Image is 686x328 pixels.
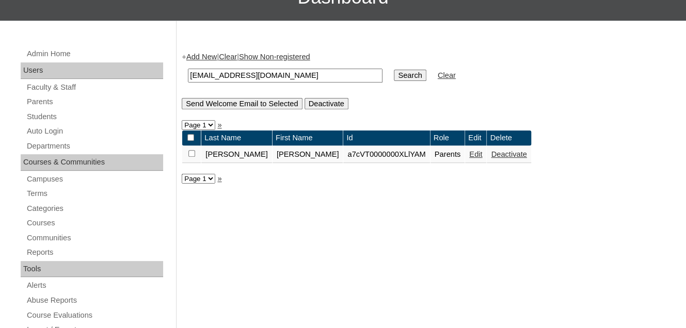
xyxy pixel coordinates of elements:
[394,70,426,81] input: Search
[182,98,302,109] input: Send Welcome Email to Selected
[21,261,163,277] div: Tools
[21,154,163,171] div: Courses & Communities
[305,98,348,109] input: Deactivate
[26,202,163,215] a: Categories
[26,279,163,292] a: Alerts
[26,309,163,322] a: Course Evaluations
[26,217,163,229] a: Courses
[26,246,163,259] a: Reports
[273,146,343,163] td: [PERSON_NAME]
[469,150,482,158] a: Edit
[188,69,382,83] input: Search
[26,47,163,60] a: Admin Home
[201,130,272,145] td: Last Name
[343,130,429,145] td: Id
[430,146,465,163] td: Parents
[26,140,163,153] a: Departments
[26,81,163,94] a: Faculty & Staff
[239,53,310,61] a: Show Non-registered
[26,110,163,123] a: Students
[465,130,486,145] td: Edit
[219,53,237,61] a: Clear
[217,174,221,183] a: »
[343,146,429,163] td: a7cVT0000000XLlYAM
[26,173,163,186] a: Campuses
[26,187,163,200] a: Terms
[438,71,456,79] a: Clear
[26,232,163,244] a: Communities
[26,125,163,138] a: Auto Login
[491,150,527,158] a: Deactivate
[21,62,163,79] div: Users
[201,146,272,163] td: [PERSON_NAME]
[26,294,163,307] a: Abuse Reports
[26,95,163,108] a: Parents
[273,130,343,145] td: First Name
[487,130,531,145] td: Delete
[182,52,676,109] div: + | |
[430,130,465,145] td: Role
[186,53,217,61] a: Add New
[217,121,221,129] a: »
